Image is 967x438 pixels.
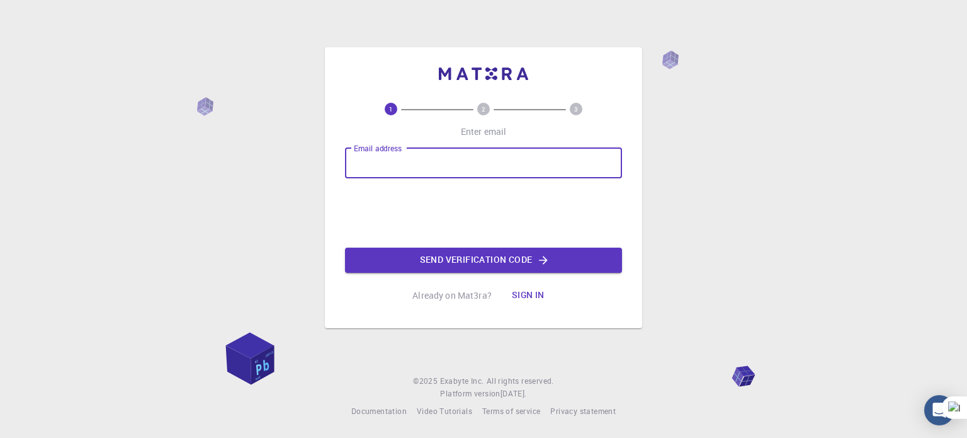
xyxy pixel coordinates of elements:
span: © 2025 [413,375,439,388]
text: 3 [574,105,578,113]
a: Privacy statement [550,405,616,418]
span: All rights reserved. [487,375,554,388]
a: Video Tutorials [417,405,472,418]
a: [DATE]. [500,388,527,400]
p: Already on Mat3ra? [412,289,492,302]
p: Enter email [461,125,507,138]
span: [DATE] . [500,388,527,398]
button: Send verification code [345,248,622,273]
a: Exabyte Inc. [440,375,484,388]
button: Sign in [502,283,555,308]
span: Documentation [351,406,407,416]
span: Terms of service [482,406,540,416]
text: 1 [389,105,393,113]
label: Email address [354,143,402,154]
text: 2 [482,105,485,113]
span: Exabyte Inc. [440,376,484,386]
a: Terms of service [482,405,540,418]
div: Open Intercom Messenger [924,395,954,425]
span: Privacy statement [550,406,616,416]
a: Documentation [351,405,407,418]
span: Video Tutorials [417,406,472,416]
span: Platform version [440,388,500,400]
iframe: reCAPTCHA [388,188,579,238]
